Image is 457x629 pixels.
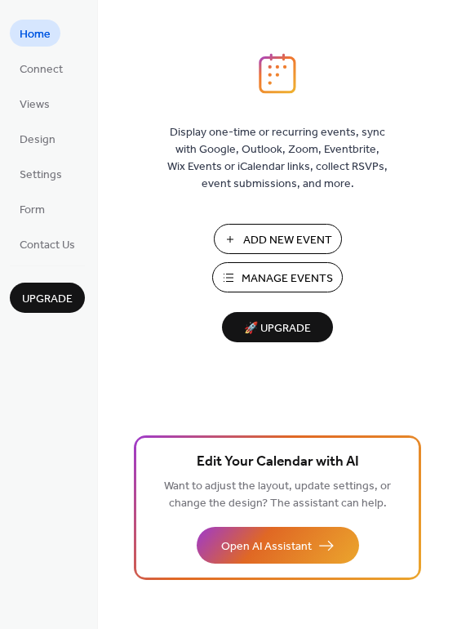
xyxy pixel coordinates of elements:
[10,125,65,152] a: Design
[10,55,73,82] a: Connect
[20,132,55,149] span: Design
[10,20,60,47] a: Home
[259,53,296,94] img: logo_icon.svg
[197,451,359,474] span: Edit Your Calendar with AI
[20,61,63,78] span: Connect
[10,90,60,117] a: Views
[10,160,72,187] a: Settings
[20,202,45,219] span: Form
[20,237,75,254] span: Contact Us
[212,262,343,292] button: Manage Events
[20,96,50,114] span: Views
[222,312,333,342] button: 🚀 Upgrade
[221,538,312,555] span: Open AI Assistant
[10,283,85,313] button: Upgrade
[197,527,359,564] button: Open AI Assistant
[22,291,73,308] span: Upgrade
[20,167,62,184] span: Settings
[214,224,342,254] button: Add New Event
[232,318,323,340] span: 🚀 Upgrade
[243,232,332,249] span: Add New Event
[164,475,391,515] span: Want to adjust the layout, update settings, or change the design? The assistant can help.
[10,230,85,257] a: Contact Us
[242,270,333,288] span: Manage Events
[10,195,55,222] a: Form
[20,26,51,43] span: Home
[167,124,388,193] span: Display one-time or recurring events, sync with Google, Outlook, Zoom, Eventbrite, Wix Events or ...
